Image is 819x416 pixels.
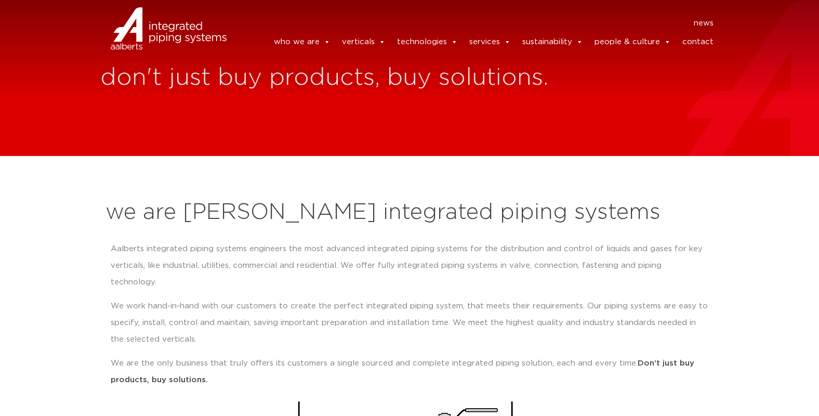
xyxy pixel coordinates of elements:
[682,32,714,53] a: contact
[111,298,708,348] p: We work hand-in-hand with our customers to create the perfect integrated piping system, that meet...
[694,15,714,32] a: news
[105,200,714,225] h2: we are [PERSON_NAME] integrated piping systems
[242,15,714,32] nav: Menu
[522,32,583,53] a: sustainability
[111,241,708,291] p: Aalberts integrated piping systems engineers the most advanced integrated piping systems for the ...
[397,32,458,53] a: technologies
[342,32,386,53] a: verticals
[469,32,511,53] a: services
[595,32,671,53] a: people & culture
[111,355,708,388] p: We are the only business that truly offers its customers a single sourced and complete integrated...
[274,32,331,53] a: who we are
